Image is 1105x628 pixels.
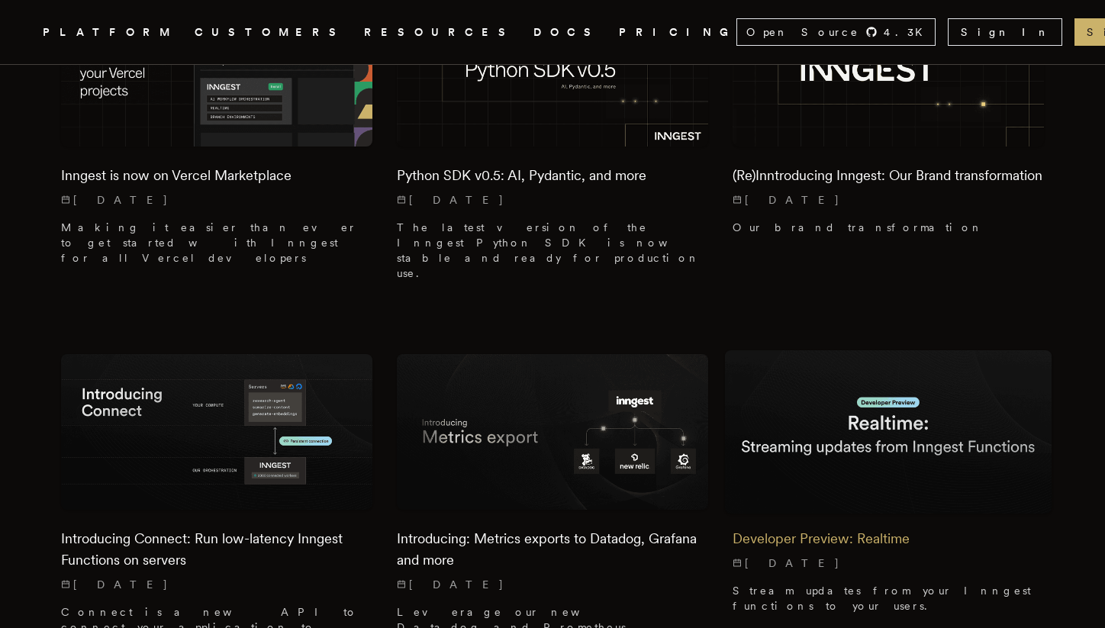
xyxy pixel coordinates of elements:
[733,583,1044,614] p: Stream updates from your Inngest functions to your users.
[364,23,515,42] button: RESOURCES
[61,165,372,186] h2: Inngest is now on Vercel Marketplace
[61,577,372,592] p: [DATE]
[948,18,1062,46] a: Sign In
[725,350,1052,514] img: Featured image for Developer Preview: Realtime blog post
[397,165,708,186] h2: Python SDK v0.5: AI, Pydantic, and more
[746,24,859,40] span: Open Source
[533,23,601,42] a: DOCS
[733,354,1044,626] a: Featured image for Developer Preview: Realtime blog postDeveloper Preview: Realtime[DATE] Stream ...
[884,24,932,40] span: 4.3 K
[733,528,1044,549] h2: Developer Preview: Realtime
[61,528,372,571] h2: Introducing Connect: Run low-latency Inngest Functions on servers
[397,192,708,208] p: [DATE]
[397,528,708,571] h2: Introducing: Metrics exports to Datadog, Grafana and more
[397,220,708,281] p: The latest version of the Inngest Python SDK is now stable and ready for production use.
[397,577,708,592] p: [DATE]
[733,192,1044,208] p: [DATE]
[733,220,1044,235] p: Our brand transformation
[733,165,1044,186] h2: (Re)Inntroducing Inngest: Our Brand transformation
[397,354,708,510] img: Featured image for Introducing: Metrics exports to Datadog, Grafana and more blog post
[61,192,372,208] p: [DATE]
[733,556,1044,571] p: [DATE]
[43,23,176,42] button: PLATFORM
[619,23,736,42] a: PRICING
[61,220,372,266] p: Making it easier than ever to get started with Inngest for all Vercel developers
[195,23,346,42] a: CUSTOMERS
[61,354,372,510] img: Featured image for Introducing Connect: Run low-latency Inngest Functions on servers blog post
